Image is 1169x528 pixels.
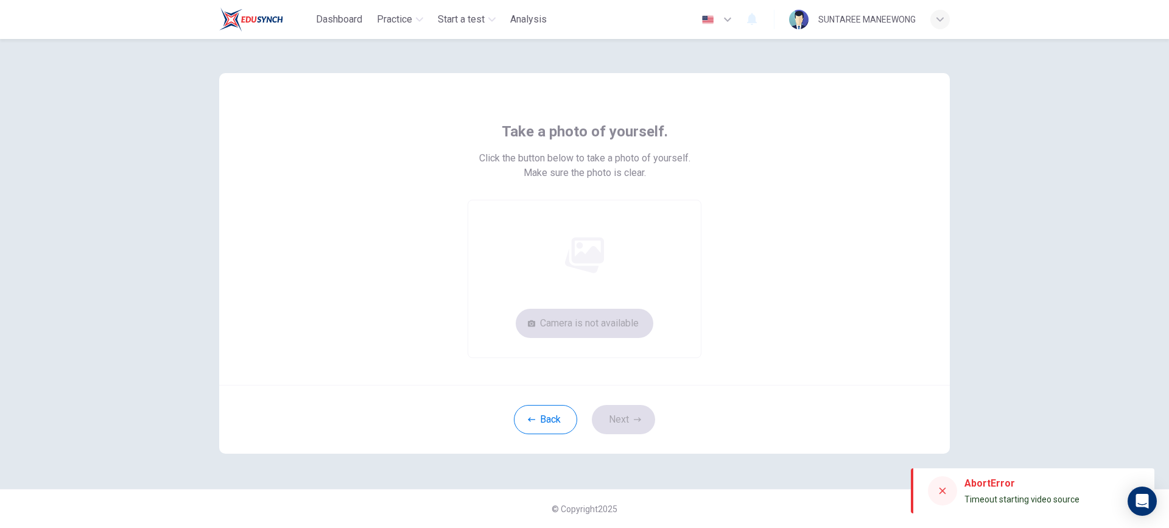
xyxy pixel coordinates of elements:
[311,9,367,30] button: Dashboard
[510,12,547,27] span: Analysis
[789,10,809,29] img: Profile picture
[1128,487,1157,516] div: Open Intercom Messenger
[514,405,577,434] button: Back
[818,12,916,27] div: SUNTAREE MANEEWONG
[316,12,362,27] span: Dashboard
[377,12,412,27] span: Practice
[219,7,283,32] img: Train Test logo
[433,9,500,30] button: Start a test
[219,7,311,32] a: Train Test logo
[502,122,668,141] span: Take a photo of yourself.
[552,504,617,514] span: © Copyright 2025
[372,9,428,30] button: Practice
[964,476,1079,491] div: AbortError
[964,495,1079,504] span: Timeout starting video source
[479,151,690,166] span: Click the button below to take a photo of yourself.
[438,12,485,27] span: Start a test
[524,166,646,180] span: Make sure the photo is clear.
[505,9,552,30] button: Analysis
[700,15,715,24] img: en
